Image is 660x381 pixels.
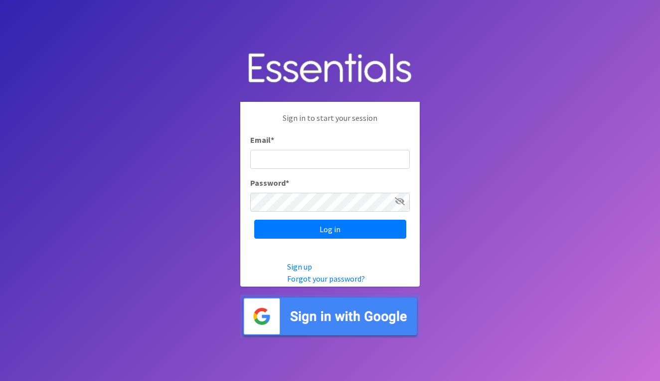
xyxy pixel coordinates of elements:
label: Password [250,177,289,189]
a: Forgot your password? [287,274,365,284]
label: Email [250,134,274,146]
img: Human Essentials [240,43,420,94]
input: Log in [254,220,406,239]
abbr: required [286,178,289,188]
img: Sign in with Google [240,295,420,338]
abbr: required [271,135,274,145]
a: Sign up [287,262,312,272]
p: Sign in to start your session [250,112,410,134]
